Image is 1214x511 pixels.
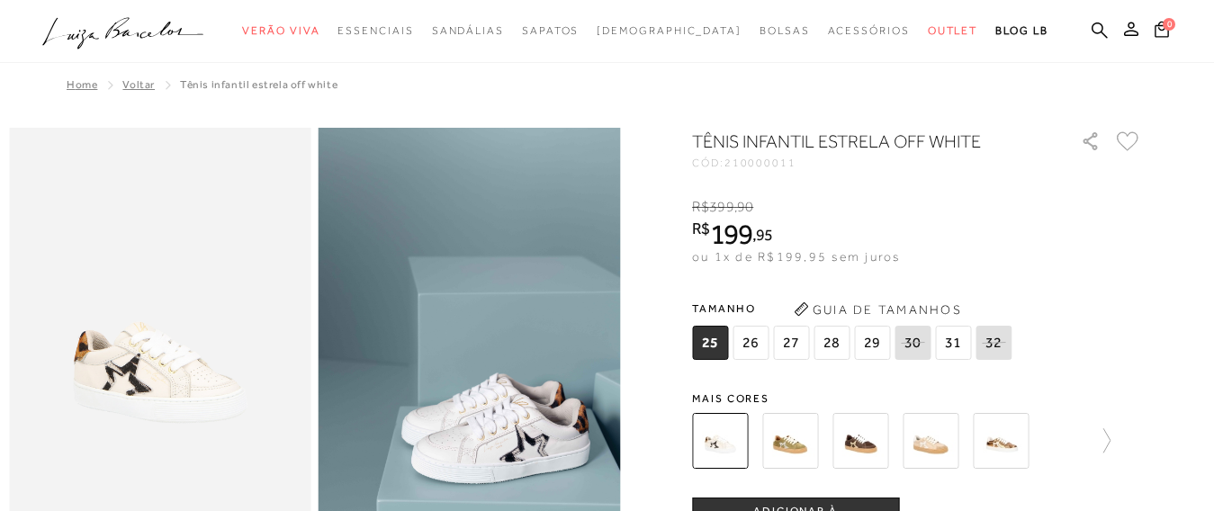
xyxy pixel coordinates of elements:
[692,413,748,469] img: TÊNIS INFANTIL ESTRELA OFF WHITE
[756,225,773,244] span: 95
[832,413,888,469] img: TÊNIS INFANTIL ESTRELA CAFÉ
[242,24,319,37] span: Verão Viva
[67,78,97,91] a: Home
[692,199,709,215] i: R$
[692,326,728,360] span: 25
[854,326,890,360] span: 29
[787,295,967,324] button: Guia de Tamanhos
[752,227,773,243] i: ,
[692,249,900,264] span: ou 1x de R$199,95 sem juros
[995,24,1048,37] span: BLOG LB
[432,24,504,37] span: Sandálias
[692,220,710,237] i: R$
[432,14,504,48] a: noSubCategoriesText
[122,78,155,91] a: Voltar
[1163,18,1175,31] span: 0
[995,14,1048,48] a: BLOG LB
[928,14,978,48] a: noSubCategoriesText
[733,326,769,360] span: 26
[597,24,742,37] span: [DEMOGRAPHIC_DATA]
[762,413,818,469] img: TÊNIS INFANTIL ESTRELA OLIVA
[773,326,809,360] span: 27
[828,24,910,37] span: Acessórios
[692,129,1030,154] h1: TÊNIS INFANTIL ESTRELA OFF WHITE
[760,24,810,37] span: Bolsas
[928,24,978,37] span: Outlet
[760,14,810,48] a: noSubCategoriesText
[522,14,579,48] a: noSubCategoriesText
[709,199,733,215] span: 399
[337,24,413,37] span: Essenciais
[737,199,753,215] span: 90
[692,295,1016,322] span: Tamanho
[828,14,910,48] a: noSubCategoriesText
[903,413,958,469] img: TÊNIS INFANTIL ESTRELA HAZELNUT
[724,157,796,169] span: 210000011
[522,24,579,37] span: Sapatos
[734,199,754,215] i: ,
[1149,20,1174,44] button: 0
[814,326,850,360] span: 28
[935,326,971,360] span: 31
[597,14,742,48] a: noSubCategoriesText
[976,326,1012,360] span: 32
[895,326,931,360] span: 30
[692,393,1142,404] span: Mais cores
[242,14,319,48] a: noSubCategoriesText
[180,78,337,91] span: TÊNIS INFANTIL ESTRELA OFF WHITE
[692,157,1052,168] div: CÓD:
[710,218,752,250] span: 199
[973,413,1029,469] img: TÊNIS INFANTIL ESTRELA METALIZADO BRONZE
[337,14,413,48] a: noSubCategoriesText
